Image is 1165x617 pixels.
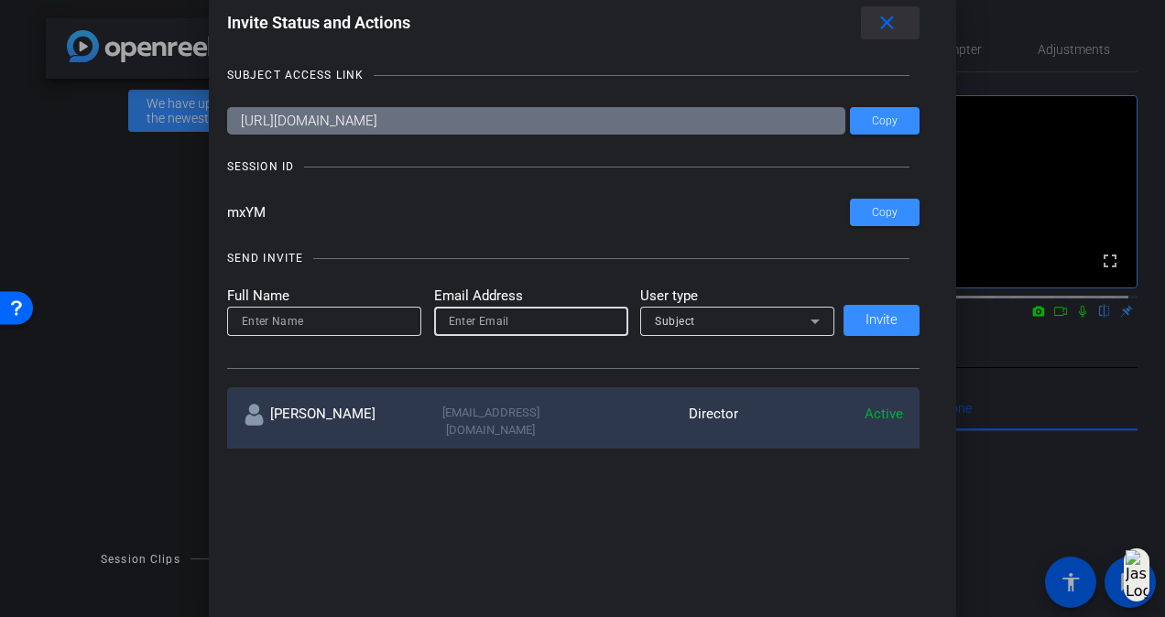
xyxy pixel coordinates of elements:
button: Copy [850,107,920,135]
button: Copy [850,199,920,226]
input: Enter Name [242,310,407,332]
mat-icon: close [876,12,898,35]
div: Director [573,404,738,439]
openreel-title-line: SESSION ID [227,157,920,176]
div: SUBJECT ACCESS LINK [227,66,364,84]
span: Active [865,406,903,422]
mat-label: User type [640,286,834,307]
div: SEND INVITE [227,249,303,267]
openreel-title-line: SUBJECT ACCESS LINK [227,66,920,84]
span: Copy [872,114,898,128]
span: Copy [872,206,898,220]
input: Enter Email [449,310,614,332]
openreel-title-line: SEND INVITE [227,249,920,267]
mat-label: Email Address [434,286,628,307]
mat-label: Full Name [227,286,421,307]
div: [PERSON_NAME] [244,404,408,439]
div: SESSION ID [227,157,294,176]
div: Invite Status and Actions [227,6,920,39]
div: [EMAIL_ADDRESS][DOMAIN_NAME] [408,404,573,439]
span: Subject [655,315,695,328]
